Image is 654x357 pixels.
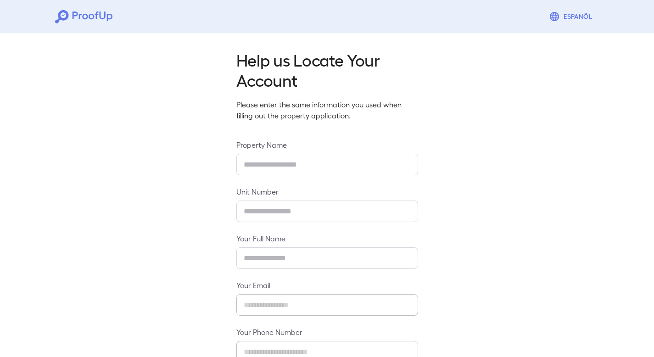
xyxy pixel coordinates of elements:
[236,99,418,121] p: Please enter the same information you used when filling out the property application.
[236,280,418,290] label: Your Email
[236,233,418,244] label: Your Full Name
[236,327,418,337] label: Your Phone Number
[236,50,418,90] h2: Help us Locate Your Account
[236,186,418,197] label: Unit Number
[545,7,599,26] button: Espanõl
[236,139,418,150] label: Property Name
